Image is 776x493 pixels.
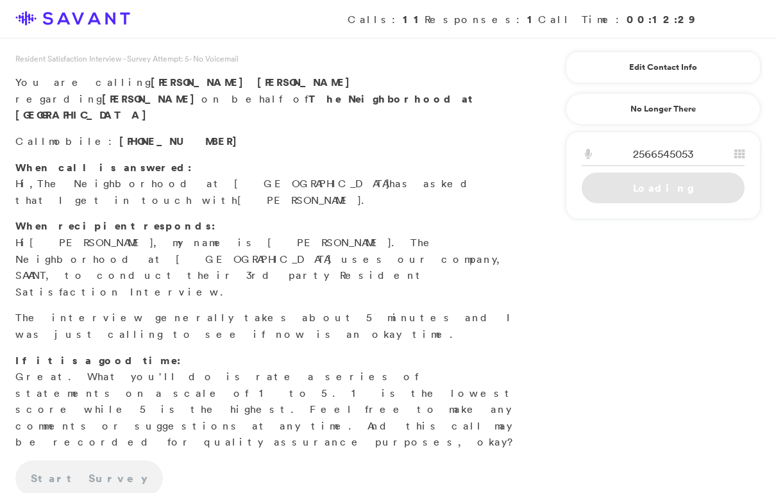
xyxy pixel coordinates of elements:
p: You are calling regarding on behalf of [15,74,517,124]
strong: When recipient responds: [15,219,215,233]
span: Resident Satisfaction Interview - Survey Attempt: 5 - No Voicemail [15,53,239,64]
span: [PERSON_NAME] [257,75,357,89]
p: The interview generally takes about 5 minutes and I was just calling to see if now is an okay time. [15,310,517,342]
strong: When call is answered: [15,160,192,174]
span: [PERSON_NAME] [237,194,361,206]
a: Loading [582,172,745,203]
strong: 11 [403,12,425,26]
span: [PERSON_NAME] [30,236,153,249]
span: [PERSON_NAME] [151,75,250,89]
p: Great. What you'll do is rate a series of statements on a scale of 1 to 5. 1 is the lowest score ... [15,353,517,451]
p: Hi, has asked that I get in touch with . [15,160,517,209]
span: The Neighborhood at [GEOGRAPHIC_DATA] [37,177,389,190]
p: Call : [15,133,517,150]
a: Edit Contact Info [582,57,745,78]
span: [PHONE_NUMBER] [119,134,244,148]
p: Hi , my name is [PERSON_NAME]. The Neighborhood at [GEOGRAPHIC_DATA] uses our company, SAVANT, to... [15,218,517,300]
strong: [PERSON_NAME] [102,92,201,106]
span: mobile [49,135,108,147]
a: No Longer There [566,93,761,125]
strong: If it is a good time: [15,353,181,367]
strong: 1 [527,12,538,26]
strong: 00:12:29 [627,12,696,26]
